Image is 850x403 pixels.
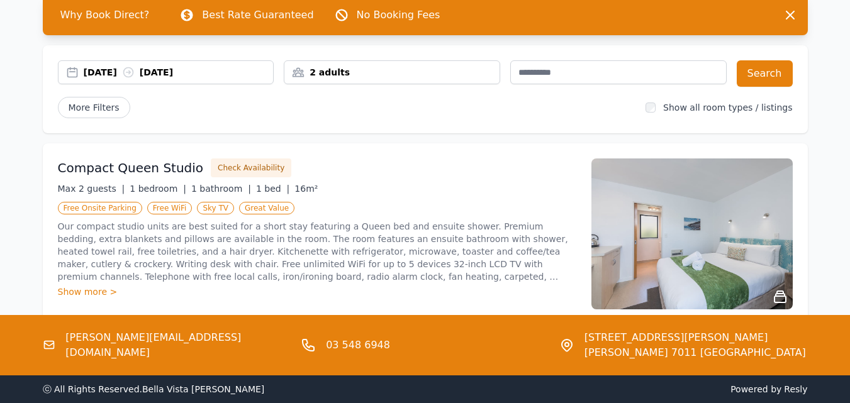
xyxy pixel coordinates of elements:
[58,97,130,118] span: More Filters
[197,202,234,214] span: Sky TV
[737,60,793,87] button: Search
[326,338,390,353] a: 03 548 6948
[58,285,576,298] div: Show more >
[147,202,193,214] span: Free WiFi
[202,8,313,23] p: Best Rate Guaranteed
[211,158,291,177] button: Check Availability
[130,184,186,194] span: 1 bedroom |
[284,66,500,79] div: 2 adults
[191,184,251,194] span: 1 bathroom |
[784,384,807,394] a: Resly
[58,184,125,194] span: Max 2 guests |
[357,8,440,23] p: No Booking Fees
[239,202,294,214] span: Great Value
[430,383,808,395] span: Powered by
[294,184,318,194] span: 16m²
[58,220,576,283] p: Our compact studio units are best suited for a short stay featuring a Queen bed and ensuite showe...
[584,345,806,360] span: [PERSON_NAME] 7011 [GEOGRAPHIC_DATA]
[50,3,160,28] span: Why Book Direct?
[256,184,289,194] span: 1 bed |
[584,330,806,345] span: [STREET_ADDRESS][PERSON_NAME]
[58,159,204,177] h3: Compact Queen Studio
[84,66,274,79] div: [DATE] [DATE]
[58,202,142,214] span: Free Onsite Parking
[65,330,291,360] a: [PERSON_NAME][EMAIL_ADDRESS][DOMAIN_NAME]
[663,102,792,113] label: Show all room types / listings
[43,384,265,394] span: ⓒ All Rights Reserved. Bella Vista [PERSON_NAME]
